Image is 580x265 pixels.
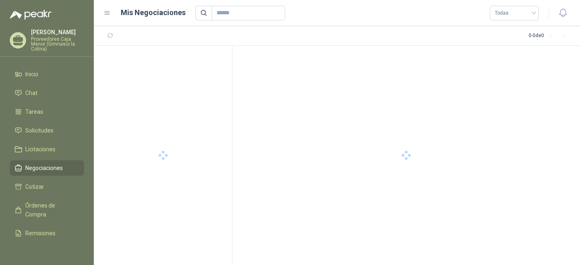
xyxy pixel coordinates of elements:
a: Solicitudes [10,123,84,138]
a: Cotizar [10,179,84,194]
img: Logo peakr [10,10,51,20]
span: Tareas [25,107,43,116]
span: Cotizar [25,182,44,191]
div: 0 - 0 de 0 [529,29,570,42]
span: Solicitudes [25,126,53,135]
a: Órdenes de Compra [10,198,84,222]
span: Todas [495,7,534,19]
span: Remisiones [25,229,55,238]
span: Licitaciones [25,145,55,154]
p: Proveedores Caja Menor (Gimnasio la Colina) [31,37,84,51]
a: Tareas [10,104,84,119]
a: Chat [10,85,84,101]
span: Inicio [25,70,38,79]
p: [PERSON_NAME] [31,29,84,35]
span: Órdenes de Compra [25,201,76,219]
a: Inicio [10,66,84,82]
a: Remisiones [10,225,84,241]
span: Negociaciones [25,163,63,172]
a: Configuración [10,244,84,260]
span: Chat [25,88,38,97]
a: Licitaciones [10,141,84,157]
a: Negociaciones [10,160,84,176]
h1: Mis Negociaciones [121,7,186,18]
